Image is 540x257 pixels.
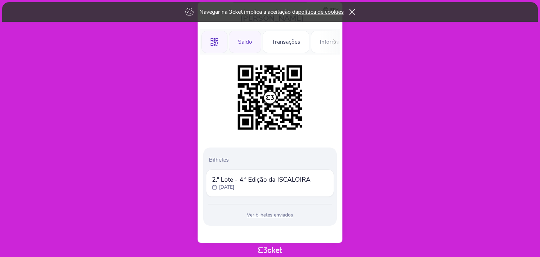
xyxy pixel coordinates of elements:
[199,8,344,16] p: Navegar na 3cket implica a aceitação da
[263,31,309,53] div: Transações
[212,175,310,184] span: 2.º Lote - 4.ª Edição da ISCALOIRA
[229,31,261,53] div: Saldo
[206,212,334,219] div: Ver bilhetes enviados
[219,184,234,191] p: [DATE]
[311,31,360,53] div: Informações
[263,37,309,45] a: Transações
[298,8,344,16] a: política de cookies
[209,156,334,164] p: Bilhetes
[234,62,306,133] img: b47fc89a97f74e668a050358f57a0989.png
[311,37,360,45] a: Informações
[229,37,261,45] a: Saldo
